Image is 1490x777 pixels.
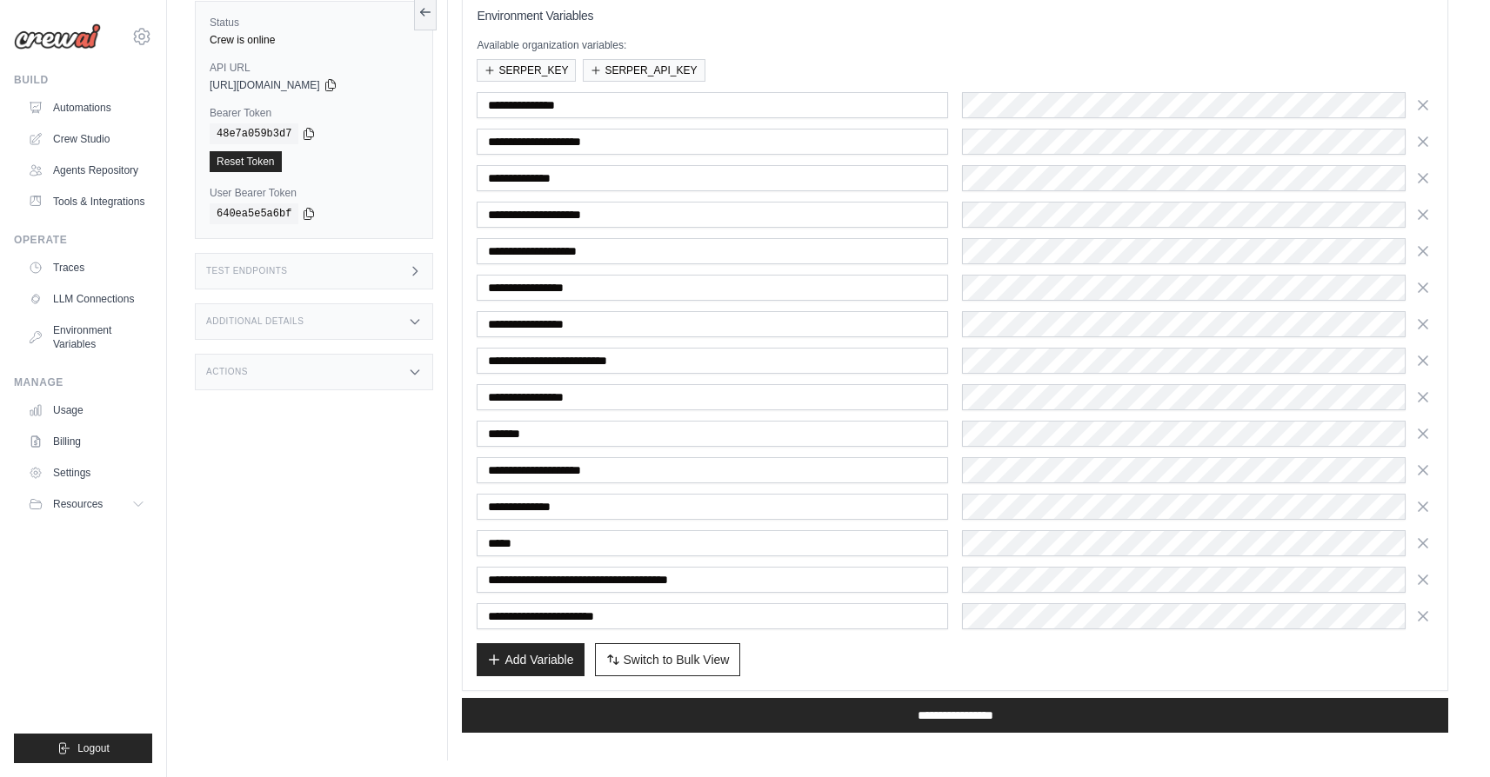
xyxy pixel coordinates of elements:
button: Add Variable [477,643,584,676]
label: API URL [210,61,418,75]
span: Logout [77,741,110,755]
div: Crew is online [210,33,418,47]
button: Logout [14,734,152,763]
span: Resources [53,497,103,511]
p: Available organization variables: [477,38,1433,52]
span: [URL][DOMAIN_NAME] [210,78,320,92]
label: Bearer Token [210,106,418,120]
button: Resources [21,490,152,518]
a: Traces [21,254,152,282]
div: Manage [14,375,152,389]
button: Switch to Bulk View [595,643,741,676]
a: Settings [21,459,152,487]
a: Environment Variables [21,316,152,358]
a: Agents Repository [21,156,152,184]
div: Build [14,73,152,87]
a: Usage [21,396,152,424]
a: Crew Studio [21,125,152,153]
h3: Additional Details [206,316,304,327]
button: SERPER_API_KEY [583,59,705,82]
button: SERPER_KEY [477,59,576,82]
img: Logo [14,23,101,50]
label: User Bearer Token [210,186,418,200]
h3: Test Endpoints [206,266,288,276]
h3: Actions [206,367,248,377]
a: Tools & Integrations [21,188,152,216]
h3: Environment Variables [477,7,1433,24]
span: Switch to Bulk View [624,651,730,668]
label: Status [210,16,418,30]
code: 640ea5e5a6bf [210,203,298,224]
div: Operate [14,233,152,247]
a: Automations [21,94,152,122]
code: 48e7a059b3d7 [210,123,298,144]
a: Reset Token [210,151,282,172]
a: Billing [21,428,152,455]
a: LLM Connections [21,285,152,313]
